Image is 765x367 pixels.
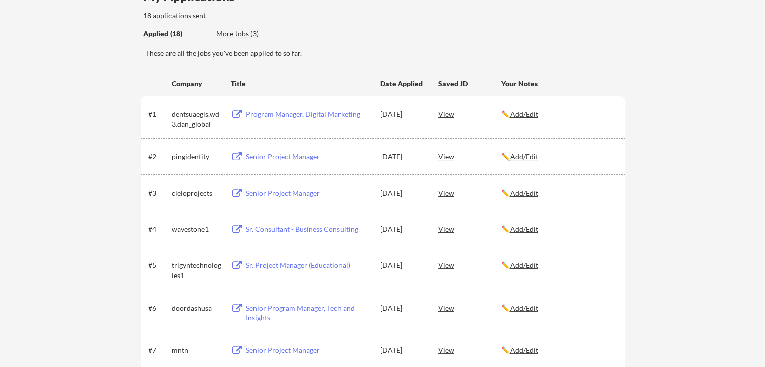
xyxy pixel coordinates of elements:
[380,79,424,89] div: Date Applied
[148,188,168,198] div: #3
[501,109,616,119] div: ✏️
[148,152,168,162] div: #2
[380,303,424,313] div: [DATE]
[438,183,501,202] div: View
[510,304,538,312] u: Add/Edit
[380,188,424,198] div: [DATE]
[501,224,616,234] div: ✏️
[148,345,168,355] div: #7
[438,147,501,165] div: View
[380,345,424,355] div: [DATE]
[143,29,209,39] div: Applied (18)
[501,345,616,355] div: ✏️
[438,256,501,274] div: View
[216,29,290,39] div: More Jobs (3)
[148,303,168,313] div: #6
[501,188,616,198] div: ✏️
[510,346,538,354] u: Add/Edit
[438,74,501,93] div: Saved JD
[438,105,501,123] div: View
[501,79,616,89] div: Your Notes
[143,29,209,39] div: These are all the jobs you've been applied to so far.
[501,303,616,313] div: ✏️
[172,152,222,162] div: pingidentity
[510,225,538,233] u: Add/Edit
[380,109,424,119] div: [DATE]
[246,109,371,119] div: Program Manager, Digital Marketing
[438,341,501,359] div: View
[510,189,538,197] u: Add/Edit
[501,152,616,162] div: ✏️
[148,109,168,119] div: #1
[510,152,538,161] u: Add/Edit
[246,152,371,162] div: Senior Project Manager
[143,11,338,21] div: 18 applications sent
[172,224,222,234] div: wavestone1
[172,188,222,198] div: cieloprojects
[148,260,168,270] div: #5
[246,188,371,198] div: Senior Project Manager
[246,303,371,323] div: Senior Program Manager, Tech and Insights
[246,224,371,234] div: Sr. Consultant - Business Consulting
[380,152,424,162] div: [DATE]
[216,29,290,39] div: These are job applications we think you'd be a good fit for, but couldn't apply you to automatica...
[231,79,371,89] div: Title
[510,110,538,118] u: Add/Edit
[148,224,168,234] div: #4
[172,79,222,89] div: Company
[172,109,222,129] div: dentsuaegis.wd3.dan_global
[380,224,424,234] div: [DATE]
[510,261,538,269] u: Add/Edit
[172,260,222,280] div: trigyntechnologies1
[246,260,371,270] div: Sr. Project Manager (Educational)
[438,220,501,238] div: View
[501,260,616,270] div: ✏️
[246,345,371,355] div: Senior Project Manager
[172,345,222,355] div: mntn
[146,48,625,58] div: These are all the jobs you've been applied to so far.
[172,303,222,313] div: doordashusa
[380,260,424,270] div: [DATE]
[438,299,501,317] div: View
